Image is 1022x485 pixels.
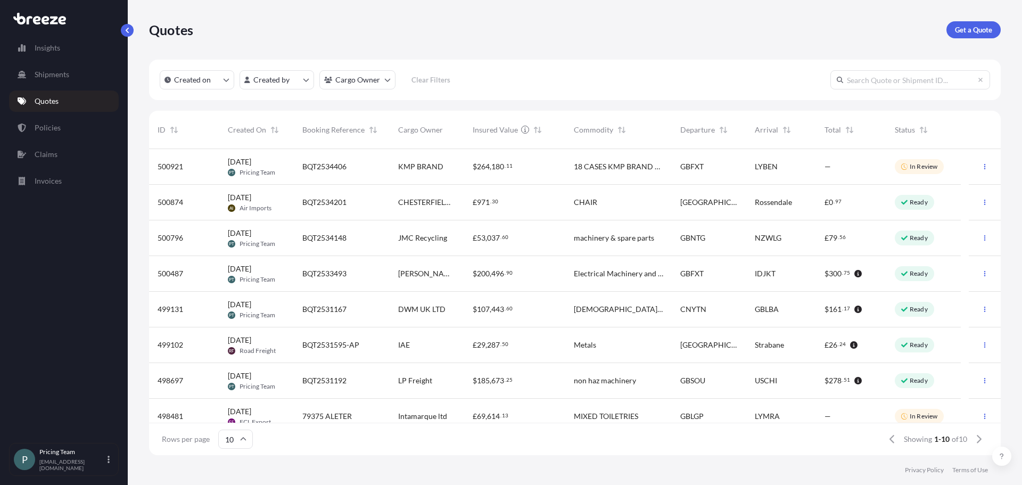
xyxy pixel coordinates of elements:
[825,341,829,349] span: £
[829,199,833,206] span: 0
[825,199,829,206] span: £
[500,235,501,239] span: .
[955,24,992,35] p: Get a Quote
[574,161,663,172] span: 18 CASES KMP BRAND ENGINE PARTS FOR EARTHMOVING MACHINERY CONTAINER NO. BEAU6360130 SEAL NO. MLGB...
[491,270,504,277] span: 496
[825,306,829,313] span: $
[755,197,792,208] span: Rossendale
[35,122,61,133] p: Policies
[506,378,513,382] span: 25
[844,307,850,310] span: 17
[505,164,506,168] span: .
[228,192,251,203] span: [DATE]
[952,434,967,445] span: of 10
[160,70,234,89] button: createdOn Filter options
[574,268,663,279] span: Electrical Machinery and Equipment
[9,91,119,112] a: Quotes
[910,412,937,421] p: In Review
[829,377,842,384] span: 278
[9,170,119,192] a: Invoices
[904,434,932,445] span: Showing
[158,268,183,279] span: 500487
[9,64,119,85] a: Shipments
[717,124,730,136] button: Sort
[829,341,837,349] span: 26
[240,168,275,177] span: Pricing Team
[905,466,944,474] p: Privacy Policy
[835,200,842,203] span: 97
[229,346,234,356] span: RF
[574,125,613,135] span: Commodity
[158,125,166,135] span: ID
[398,197,456,208] span: CHESTERFIELD SOFA COMPANY
[477,413,485,420] span: 69
[487,234,500,242] span: 037
[500,414,501,417] span: .
[830,70,990,89] input: Search Quote or Shipment ID...
[229,310,234,320] span: PT
[473,199,477,206] span: £
[485,413,487,420] span: ,
[505,307,506,310] span: .
[162,434,210,445] span: Rows per page
[842,271,843,275] span: .
[574,304,663,315] span: [DEMOGRAPHIC_DATA] MIXERS
[240,347,276,355] span: Road Freight
[946,21,1001,38] a: Get a Quote
[158,375,183,386] span: 498697
[910,305,928,314] p: Ready
[500,342,501,346] span: .
[398,411,447,422] span: Intamarque ltd
[240,204,271,212] span: Air Imports
[842,307,843,310] span: .
[842,378,843,382] span: .
[490,377,491,384] span: ,
[477,270,490,277] span: 200
[952,466,988,474] a: Terms of Use
[838,235,839,239] span: .
[477,234,485,242] span: 53
[490,306,491,313] span: ,
[755,340,784,350] span: Strabane
[755,161,778,172] span: LYBEN
[574,340,596,350] span: Metals
[158,340,183,350] span: 499102
[839,235,846,239] span: 56
[502,414,508,417] span: 13
[491,377,504,384] span: 673
[229,203,233,213] span: AI
[755,411,780,422] span: LYMRA
[240,311,275,319] span: Pricing Team
[240,275,275,284] span: Pricing Team
[829,234,837,242] span: 79
[477,163,490,170] span: 264
[490,200,491,203] span: .
[910,269,928,278] p: Ready
[398,268,456,279] span: [PERSON_NAME] Machine Tools
[158,304,183,315] span: 499131
[910,376,928,385] p: Ready
[917,124,930,136] button: Sort
[844,378,850,382] span: 51
[398,161,443,172] span: KMP BRAND
[615,124,628,136] button: Sort
[910,198,928,207] p: Ready
[228,125,266,135] span: Created On
[574,411,638,422] span: MIXED TOILETRIES
[825,234,829,242] span: £
[844,271,850,275] span: 75
[35,43,60,53] p: Insights
[506,271,513,275] span: 90
[228,299,251,310] span: [DATE]
[492,200,498,203] span: 30
[473,341,477,349] span: £
[825,377,829,384] span: $
[574,233,654,243] span: machinery & spare parts
[574,197,597,208] span: CHAIR
[228,228,251,239] span: [DATE]
[680,411,704,422] span: GBLGP
[240,70,314,89] button: createdBy Filter options
[502,342,508,346] span: 50
[9,37,119,59] a: Insights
